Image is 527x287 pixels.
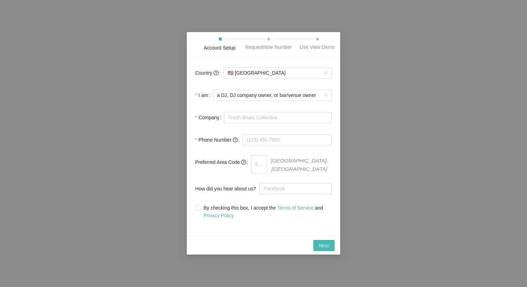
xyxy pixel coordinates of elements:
div: Live View Demo [300,43,335,51]
button: Next [313,240,335,251]
span: question-circle [233,137,238,142]
span: Phone Number [198,136,237,144]
div: Account Setup [204,44,235,52]
a: Privacy Policy [204,213,234,219]
span: Next [319,242,329,250]
span: [GEOGRAPHIC_DATA] [228,68,328,78]
span: [GEOGRAPHIC_DATA], [GEOGRAPHIC_DATA] [267,155,332,173]
input: 510 [251,155,267,173]
span: question-circle [241,160,246,165]
span: By checking this box, I accept the and [201,204,332,220]
span: 🇺🇸 [228,70,234,76]
label: I am [195,88,213,102]
input: How did you hear about us? [259,183,332,195]
span: Country [195,69,219,77]
span: Preferred Area Code [195,158,246,166]
span: question-circle [214,70,219,75]
label: Company [195,111,224,124]
input: (123) 456-7890 [242,134,332,145]
input: Company [224,112,332,123]
label: How did you hear about us? [195,182,259,196]
span: a DJ, DJ company owner, or bar/venue owner [217,90,328,100]
a: Terms of Service [277,205,313,211]
div: RequestNow Number [245,43,292,51]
